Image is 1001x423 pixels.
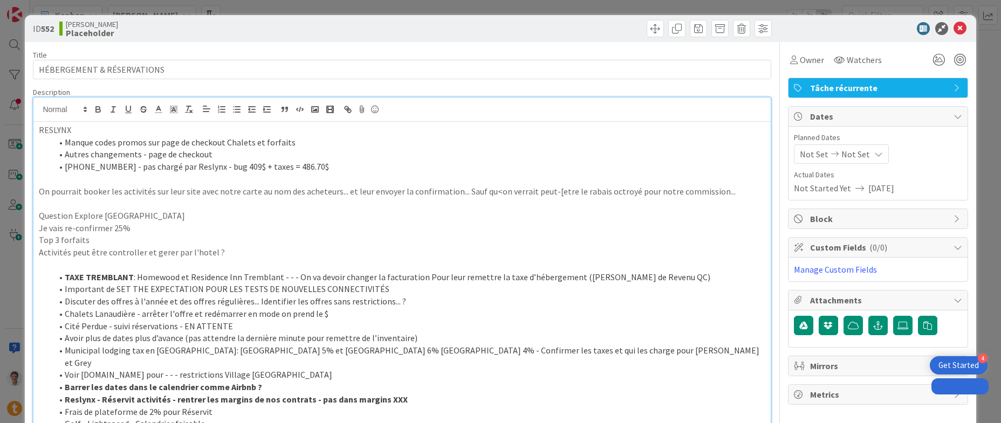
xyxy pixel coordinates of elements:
li: Voir [DOMAIN_NAME] pour - - - restrictions Village [GEOGRAPHIC_DATA] [52,369,765,381]
span: Tâche récurrente [810,81,948,94]
p: Top 3 forfaits [39,234,765,246]
span: Owner [800,53,824,66]
span: ID [33,22,54,35]
span: [DATE] [868,182,894,195]
p: On pourrait booker les activités sur leur site avec notre carte au nom des acheteurs... et leur e... [39,185,765,198]
span: Block [810,212,948,225]
span: Metrics [810,388,948,401]
span: [PERSON_NAME] [66,20,118,29]
li: : Homewood et Residence Inn Tremblant - - - On va devoir changer la facturation Pour leur remettr... [52,271,765,283]
li: Discuter des offres à l'année et des offres régulières... Identifier les offres sans restrictions... [52,295,765,308]
span: Not Set [841,148,870,161]
span: Not Set [800,148,828,161]
li: Manque codes promos sur page de checkout Chalets et forfaits [52,136,765,149]
div: 4 [978,353,988,363]
input: type card name here... [33,60,771,79]
span: Dates [810,110,948,123]
p: Activités peut être controller et gerer par l'hotel ? [39,246,765,259]
span: Actual Dates [794,169,962,181]
li: Chalets Lanaudière - arrêter l'offre et redémarrer en mode on prend le $ [52,308,765,320]
span: Planned Dates [794,132,962,143]
p: Je vais re-confirmer 25% [39,222,765,234]
span: Description [33,87,70,97]
p: RESLYNX [39,124,765,136]
li: [PHONE_NUMBER] - pas chargé par Reslynx - bug 409$ + taxes = 486.70$ [52,161,765,173]
b: Placeholder [66,29,118,37]
li: Important de SET THE EXPECTATION POUR LES TESTS DE NOUVELLES CONNECTIVITÉS [52,283,765,295]
label: Title [33,50,47,60]
strong: Barrer les dates dans le calendrier comme Airbnb ? [65,382,262,392]
span: Attachments [810,294,948,307]
li: Municipal lodging tax en [GEOGRAPHIC_DATA]: [GEOGRAPHIC_DATA] 5% et [GEOGRAPHIC_DATA] 6% [GEOGRAP... [52,344,765,369]
strong: Reslynx - Réservit activités - rentrer les margins de nos contrats - pas dans margins XXX [65,394,408,405]
span: Custom Fields [810,241,948,254]
a: Manage Custom Fields [794,264,877,275]
li: Autres changements - page de checkout [52,148,765,161]
span: Watchers [847,53,882,66]
span: Mirrors [810,359,948,372]
span: ( 0/0 ) [869,242,887,253]
span: Not Started Yet [794,182,851,195]
li: Avoir plus de dates plus d’avance (pas attendre la dernière minute pour remettre de l’inventaire) [52,332,765,344]
b: 552 [41,23,54,34]
div: Open Get Started checklist, remaining modules: 4 [930,356,988,375]
strong: TAXE TREMBLANT [65,272,134,282]
li: Frais de plateforme de 2% pour Réservit [52,406,765,418]
p: Question Explore [GEOGRAPHIC_DATA] [39,210,765,222]
li: Cité Perdue - suivi réservations - EN ATTENTE [52,320,765,332]
div: Get Started [938,360,979,371]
